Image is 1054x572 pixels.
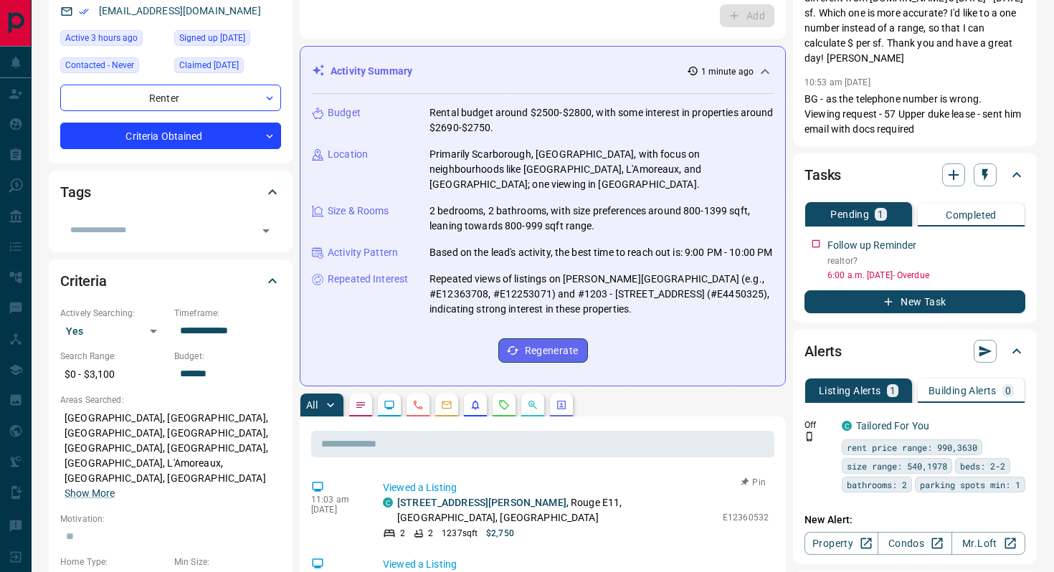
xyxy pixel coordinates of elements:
[878,209,883,219] p: 1
[960,459,1005,473] span: beds: 2-2
[856,420,929,432] a: Tailored For You
[847,440,977,454] span: rent price range: 990,3630
[60,181,90,204] h2: Tags
[60,123,281,149] div: Criteria Obtained
[804,77,870,87] p: 10:53 am [DATE]
[312,58,774,85] div: Activity Summary1 minute ago
[442,527,478,540] p: 1237 sqft
[174,307,281,320] p: Timeframe:
[804,532,878,555] a: Property
[723,511,769,524] p: E12360532
[804,163,841,186] h2: Tasks
[174,57,281,77] div: Thu Oct 03 2019
[498,399,510,411] svg: Requests
[60,556,167,568] p: Home Type:
[383,480,769,495] p: Viewed a Listing
[384,399,395,411] svg: Lead Browsing Activity
[951,532,1025,555] a: Mr.Loft
[179,58,239,72] span: Claimed [DATE]
[929,386,997,396] p: Building Alerts
[556,399,567,411] svg: Agent Actions
[878,532,951,555] a: Condos
[429,204,774,234] p: 2 bedrooms, 2 bathrooms, with size preferences around 800-1399 sqft, leaning towards 800-999 sqft...
[383,497,393,507] div: condos.ca
[397,497,566,508] a: [STREET_ADDRESS][PERSON_NAME]
[256,221,276,241] button: Open
[328,272,408,287] p: Repeated Interest
[429,245,772,260] p: Based on the lead's activity, the best time to reach out is: 9:00 PM - 10:00 PM
[733,476,774,489] button: Pin
[311,505,361,515] p: [DATE]
[920,477,1020,492] span: parking spots min: 1
[804,334,1025,368] div: Alerts
[842,421,852,431] div: condos.ca
[827,238,916,253] p: Follow up Reminder
[328,147,368,162] p: Location
[65,58,134,72] span: Contacted - Never
[804,419,833,432] p: Off
[804,290,1025,313] button: New Task
[60,394,281,406] p: Areas Searched:
[65,486,115,501] button: Show More
[441,399,452,411] svg: Emails
[429,147,774,192] p: Primarily Scarborough, [GEOGRAPHIC_DATA], with focus on neighbourhoods like [GEOGRAPHIC_DATA], L'...
[486,527,514,540] p: $2,750
[830,209,869,219] p: Pending
[804,513,1025,528] p: New Alert:
[60,513,281,525] p: Motivation:
[60,264,281,298] div: Criteria
[328,105,361,120] p: Budget
[470,399,481,411] svg: Listing Alerts
[60,320,167,343] div: Yes
[328,204,389,219] p: Size & Rooms
[400,527,405,540] p: 2
[60,363,167,386] p: $0 - $3,100
[311,495,361,505] p: 11:03 am
[429,105,774,135] p: Rental budget around $2500-$2800, with some interest in properties around $2690-$2750.
[429,272,774,317] p: Repeated views of listings on [PERSON_NAME][GEOGRAPHIC_DATA] (e.g., #E12363708, #E12253071) and #...
[412,399,424,411] svg: Calls
[60,30,167,50] div: Fri Sep 12 2025
[60,406,281,505] p: [GEOGRAPHIC_DATA], [GEOGRAPHIC_DATA], [GEOGRAPHIC_DATA], [GEOGRAPHIC_DATA], [GEOGRAPHIC_DATA], [G...
[819,386,881,396] p: Listing Alerts
[179,31,245,45] span: Signed up [DATE]
[60,175,281,209] div: Tags
[827,269,1025,282] p: 6:00 a.m. [DATE] - Overdue
[804,158,1025,192] div: Tasks
[99,5,261,16] a: [EMAIL_ADDRESS][DOMAIN_NAME]
[804,92,1025,137] p: BG - as the telephone number is wrong. Viewing request - 57 Upper duke lease - sent him email wit...
[827,254,1025,267] p: realtor?
[174,556,281,568] p: Min Size:
[428,527,433,540] p: 2
[527,399,538,411] svg: Opportunities
[946,210,997,220] p: Completed
[701,65,754,78] p: 1 minute ago
[60,85,281,111] div: Renter
[174,350,281,363] p: Budget:
[397,495,716,525] p: , Rouge E11, [GEOGRAPHIC_DATA], [GEOGRAPHIC_DATA]
[60,350,167,363] p: Search Range:
[847,459,947,473] span: size range: 540,1978
[498,338,588,363] button: Regenerate
[306,400,318,410] p: All
[1005,386,1011,396] p: 0
[804,340,842,363] h2: Alerts
[60,270,107,292] h2: Criteria
[804,432,815,442] svg: Push Notification Only
[79,6,89,16] svg: Email Verified
[890,386,896,396] p: 1
[60,307,167,320] p: Actively Searching:
[65,31,138,45] span: Active 3 hours ago
[355,399,366,411] svg: Notes
[328,245,398,260] p: Activity Pattern
[331,64,412,79] p: Activity Summary
[847,477,907,492] span: bathrooms: 2
[383,557,769,572] p: Viewed a Listing
[174,30,281,50] div: Thu Oct 03 2019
